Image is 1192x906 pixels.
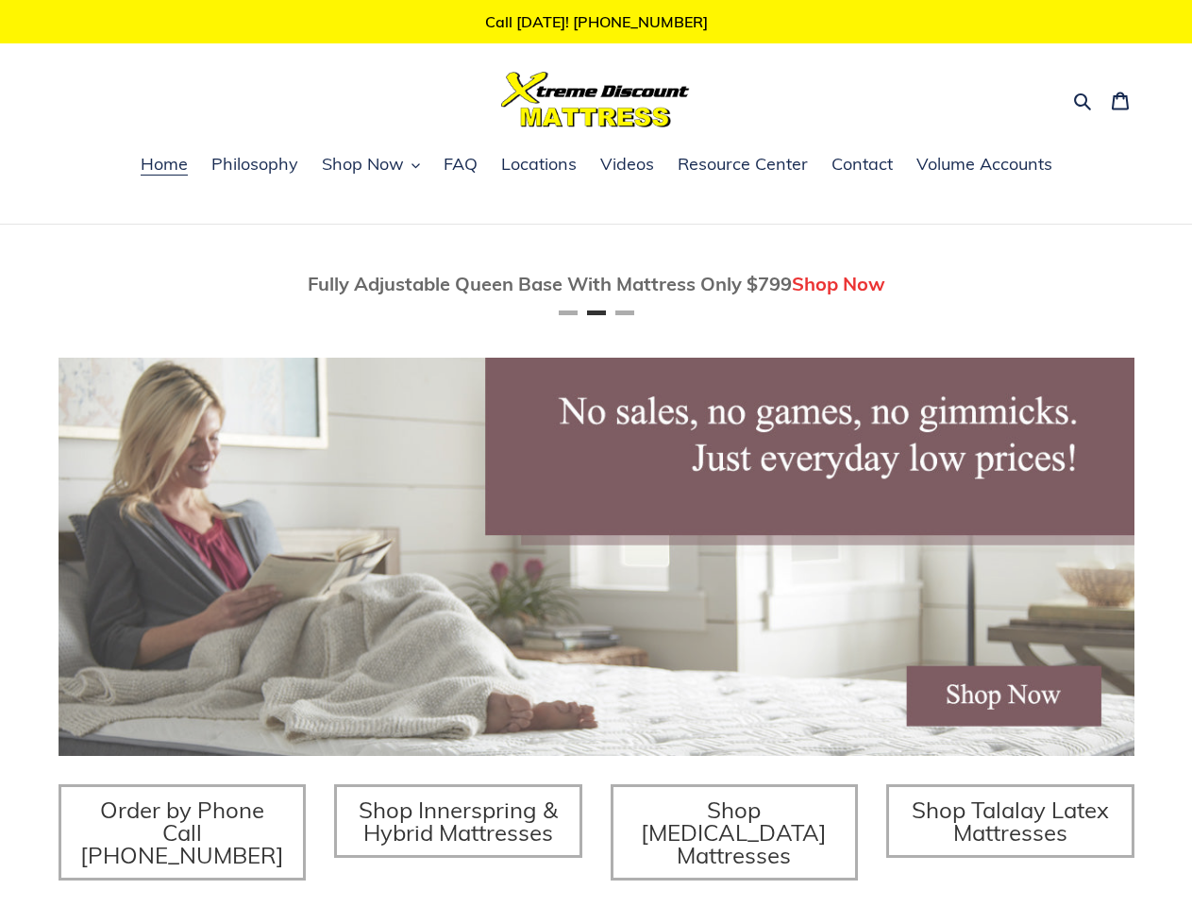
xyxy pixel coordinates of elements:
span: FAQ [444,153,478,176]
img: herobannermay2022-1652879215306_1200x.jpg [59,358,1134,756]
span: Shop Now [792,272,885,295]
a: Shop [MEDICAL_DATA] Mattresses [611,784,859,881]
span: Videos [600,153,654,176]
span: Volume Accounts [916,153,1052,176]
span: Shop Talalay Latex Mattresses [912,796,1109,847]
a: Home [131,151,197,179]
button: Page 3 [615,310,634,315]
span: Philosophy [211,153,298,176]
a: Shop Talalay Latex Mattresses [886,784,1134,858]
a: Resource Center [668,151,817,179]
span: Shop [MEDICAL_DATA] Mattresses [641,796,827,869]
a: Order by Phone Call [PHONE_NUMBER] [59,784,307,881]
button: Page 1 [559,310,578,315]
span: Home [141,153,188,176]
button: Page 2 [587,310,606,315]
button: Shop Now [312,151,429,179]
span: Fully Adjustable Queen Base With Mattress Only $799 [308,272,792,295]
a: Contact [822,151,902,179]
a: Videos [591,151,663,179]
a: Volume Accounts [907,151,1062,179]
span: Order by Phone Call [PHONE_NUMBER] [80,796,284,869]
span: Resource Center [678,153,808,176]
a: Philosophy [202,151,308,179]
a: FAQ [434,151,487,179]
span: Shop Now [322,153,404,176]
a: Locations [492,151,586,179]
a: Shop Innerspring & Hybrid Mattresses [334,784,582,858]
span: Locations [501,153,577,176]
img: Xtreme Discount Mattress [501,72,690,127]
span: Contact [831,153,893,176]
span: Shop Innerspring & Hybrid Mattresses [359,796,558,847]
